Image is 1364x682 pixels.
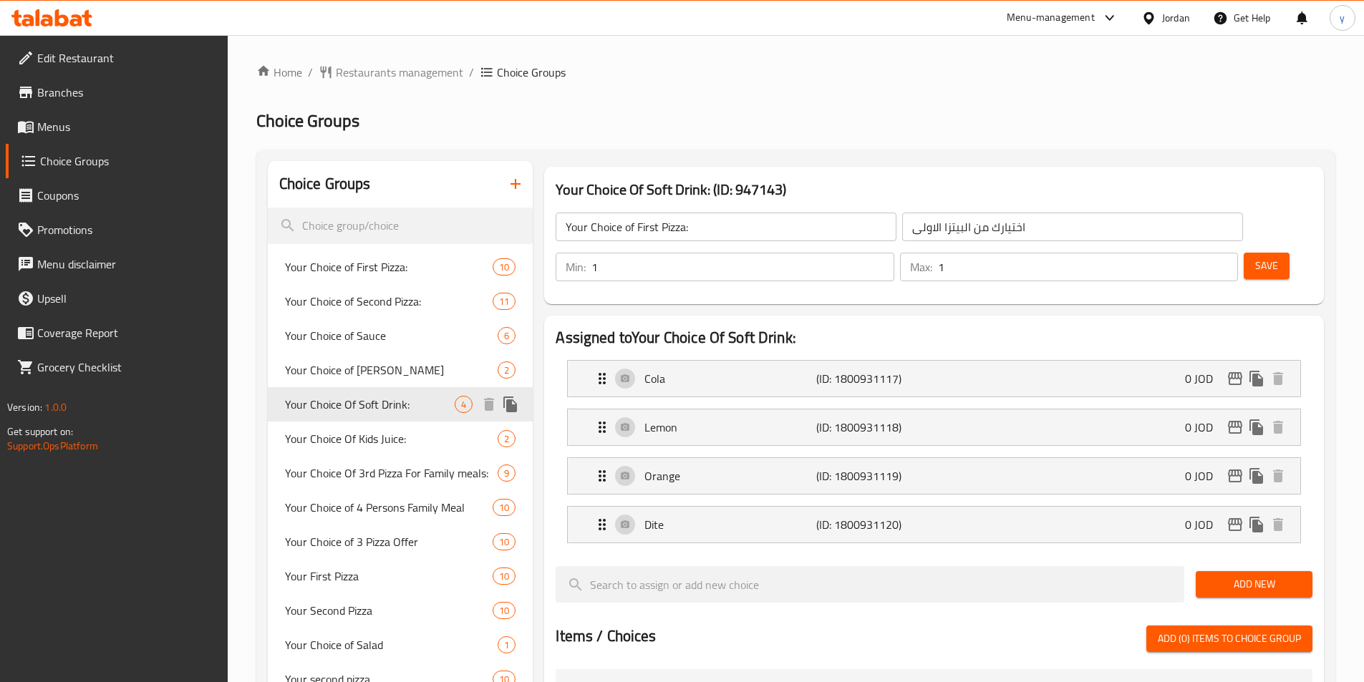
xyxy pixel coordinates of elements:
[816,467,931,484] p: (ID: 1800931119)
[285,567,493,585] span: Your First Pizza
[910,258,932,276] p: Max:
[1246,465,1267,487] button: duplicate
[7,422,73,441] span: Get support on:
[6,109,228,144] a: Menus
[556,452,1312,500] li: Expand
[644,370,816,387] p: Cola
[493,602,516,619] div: Choices
[1185,370,1224,387] p: 0 JOD
[1146,625,1312,652] button: Add (0) items to choice group
[268,387,533,422] div: Your Choice Of Soft Drink:4deleteduplicate
[1246,368,1267,389] button: duplicate
[493,501,515,515] span: 10
[256,64,302,81] a: Home
[6,178,228,213] a: Coupons
[268,525,533,559] div: Your Choice of 3 Pizza Offer10
[268,250,533,284] div: Your Choice of First Pizza:10
[40,152,216,170] span: Choice Groups
[6,213,228,247] a: Promotions
[498,329,515,343] span: 6
[37,221,216,238] span: Promotions
[1267,465,1289,487] button: delete
[493,570,515,583] span: 10
[556,327,1312,349] h2: Assigned to Your Choice Of Soft Drink:
[285,533,493,550] span: Your Choice of 3 Pizza Offer
[568,458,1300,494] div: Expand
[37,359,216,376] span: Grocery Checklist
[568,361,1300,396] div: Expand
[644,516,816,533] p: Dite
[556,178,1312,201] h3: Your Choice Of Soft Drink: (ID: 947143)
[319,64,463,81] a: Restaurants management
[498,327,516,344] div: Choices
[37,118,216,135] span: Menus
[268,318,533,353] div: Your Choice of Sauce6
[7,398,42,416] span: Version:
[500,394,521,415] button: duplicate
[1267,368,1289,389] button: delete
[1224,416,1246,438] button: edit
[44,398,67,416] span: 1.0.0
[6,316,228,350] a: Coverage Report
[556,500,1312,549] li: Expand
[256,104,359,137] span: Choice Groups
[1340,10,1345,26] span: y
[1267,416,1289,438] button: delete
[6,41,228,75] a: Edit Restaurant
[1185,516,1224,533] p: 0 JOD
[498,464,516,482] div: Choices
[6,144,228,178] a: Choice Groups
[1244,253,1290,279] button: Save
[1185,467,1224,484] p: 0 JOD
[308,64,313,81] li: /
[268,284,533,318] div: Your Choice of Second Pizza:11
[455,398,472,411] span: 4
[493,567,516,585] div: Choices
[1158,630,1301,648] span: Add (0) items to choice group
[1224,368,1246,389] button: edit
[455,396,473,413] div: Choices
[37,290,216,307] span: Upsell
[816,370,931,387] p: (ID: 1800931117)
[556,354,1312,403] li: Expand
[556,566,1184,603] input: search
[7,437,98,455] a: Support.OpsPlatform
[268,208,533,244] input: search
[268,628,533,662] div: Your Choice of Salad1
[268,353,533,387] div: Your Choice of [PERSON_NAME]2
[1007,9,1095,26] div: Menu-management
[493,295,515,308] span: 11
[6,281,228,316] a: Upsell
[1246,416,1267,438] button: duplicate
[6,350,228,384] a: Grocery Checklist
[256,64,1335,81] nav: breadcrumb
[1246,514,1267,535] button: duplicate
[37,187,216,204] span: Coupons
[469,64,474,81] li: /
[498,364,515,377] span: 2
[498,467,515,480] span: 9
[285,636,498,653] span: Your Choice of Salad
[1255,257,1278,275] span: Save
[37,255,216,273] span: Menu disclaimer
[336,64,463,81] span: Restaurants management
[268,422,533,456] div: Your Choice Of Kids Juice:2
[268,490,533,525] div: Your Choice of 4 Persons Family Meal10
[493,258,516,276] div: Choices
[568,507,1300,542] div: Expand
[37,84,216,101] span: Branches
[279,173,371,195] h2: Choice Groups
[1267,514,1289,535] button: delete
[478,394,500,415] button: delete
[498,432,515,446] span: 2
[498,361,516,379] div: Choices
[285,258,493,276] span: Your Choice of First Pizza:
[1162,10,1190,26] div: Jordan
[568,409,1300,445] div: Expand
[1207,575,1301,593] span: Add New
[497,64,566,81] span: Choice Groups
[285,430,498,447] span: Your Choice Of Kids Juice:
[816,516,931,533] p: (ID: 1800931120)
[285,327,498,344] span: Your Choice of Sauce
[1224,465,1246,487] button: edit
